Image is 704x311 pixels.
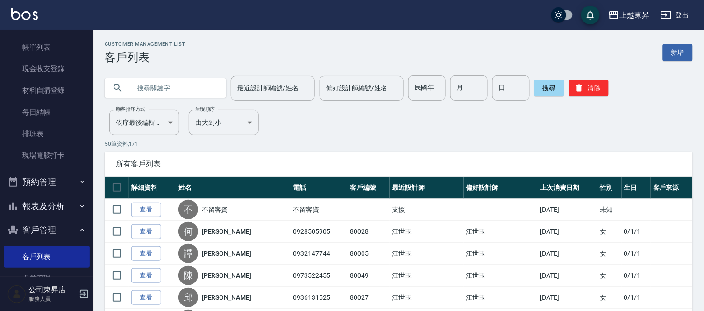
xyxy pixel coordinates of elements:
h5: 公司東昇店 [28,285,76,295]
p: 服務人員 [28,295,76,303]
td: 江世玉 [390,265,464,287]
div: 邱 [178,288,198,307]
th: 客戶來源 [651,177,693,199]
a: 查看 [131,246,161,261]
img: Person [7,285,26,304]
button: 上越東昇 [604,6,653,25]
img: Logo [11,8,38,20]
td: 0/1/1 [622,243,651,265]
td: 0/1/1 [622,287,651,309]
td: 女 [597,243,622,265]
div: 上越東昇 [619,9,649,21]
a: 查看 [131,290,161,305]
a: 查看 [131,268,161,283]
h2: Customer Management List [105,41,185,47]
td: [DATE] [538,221,598,243]
button: 搜尋 [534,80,564,96]
a: 帳單列表 [4,36,90,58]
td: 江世玉 [464,265,538,287]
div: 依序最後編輯時間 [109,110,179,135]
th: 詳細資料 [129,177,176,199]
td: 0936131525 [291,287,348,309]
th: 姓名 [176,177,291,199]
td: 江世玉 [464,221,538,243]
a: [PERSON_NAME] [202,249,251,258]
td: [DATE] [538,287,598,309]
td: 80027 [348,287,390,309]
div: 不 [178,200,198,219]
label: 呈現順序 [195,106,215,113]
td: 女 [597,221,622,243]
div: 陳 [178,266,198,285]
td: 江世玉 [390,243,464,265]
td: [DATE] [538,199,598,221]
th: 電話 [291,177,348,199]
div: 譚 [178,244,198,263]
td: 江世玉 [464,243,538,265]
input: 搜尋關鍵字 [131,75,219,101]
div: 由大到小 [189,110,259,135]
td: 80049 [348,265,390,287]
a: 排班表 [4,123,90,145]
p: 50 筆資料, 1 / 1 [105,140,693,148]
a: 不留客資 [202,205,228,214]
th: 最近設計師 [390,177,464,199]
th: 上次消費日期 [538,177,598,199]
td: [DATE] [538,265,598,287]
td: 女 [597,287,622,309]
th: 生日 [622,177,651,199]
a: [PERSON_NAME] [202,227,251,236]
div: 何 [178,222,198,241]
button: 預約管理 [4,170,90,194]
a: [PERSON_NAME] [202,271,251,280]
button: 清除 [569,80,609,96]
a: 卡券管理 [4,268,90,289]
td: 0928505905 [291,221,348,243]
td: 80028 [348,221,390,243]
td: 不留客資 [291,199,348,221]
td: 江世玉 [390,221,464,243]
td: 未知 [597,199,622,221]
label: 顧客排序方式 [116,106,145,113]
a: 新增 [663,44,693,61]
a: 客戶列表 [4,246,90,268]
button: 報表及分析 [4,194,90,218]
a: 查看 [131,224,161,239]
td: 江世玉 [464,287,538,309]
th: 偏好設計師 [464,177,538,199]
th: 客戶編號 [348,177,390,199]
a: [PERSON_NAME] [202,293,251,302]
td: 女 [597,265,622,287]
td: 支援 [390,199,464,221]
button: 客戶管理 [4,218,90,242]
span: 所有客戶列表 [116,159,682,169]
a: 每日結帳 [4,101,90,123]
td: 0/1/1 [622,265,651,287]
a: 查看 [131,203,161,217]
th: 性別 [597,177,622,199]
td: 0973522455 [291,265,348,287]
td: 0932147744 [291,243,348,265]
td: [DATE] [538,243,598,265]
button: 登出 [657,7,693,24]
td: 80005 [348,243,390,265]
a: 現場電腦打卡 [4,145,90,166]
td: 0/1/1 [622,221,651,243]
a: 現金收支登錄 [4,58,90,80]
td: 江世玉 [390,287,464,309]
h3: 客戶列表 [105,51,185,64]
button: save [581,6,600,24]
a: 材料自購登錄 [4,80,90,101]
